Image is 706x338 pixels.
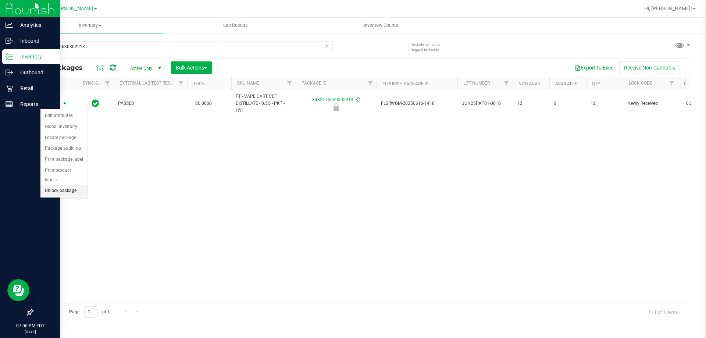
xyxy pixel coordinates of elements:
[6,21,13,29] inline-svg: Analytics
[13,68,57,77] p: Outbound
[591,100,618,107] span: 12
[18,18,163,33] a: Inventory
[592,81,600,86] a: Qty
[627,100,674,107] span: Newly Received
[237,81,259,86] a: SKU Name
[176,65,207,71] span: Bulk Actions
[13,36,57,45] p: Inbound
[463,81,490,86] a: Lot Number
[84,306,97,318] input: 1
[13,21,57,29] p: Analytics
[3,329,57,335] p: [DATE]
[40,143,88,154] li: Package audit log
[6,85,13,92] inline-svg: Retail
[518,81,551,86] a: Non-Available
[302,81,327,86] a: Package ID
[40,121,88,132] li: Global inventory
[570,61,619,74] button: Export to Excel
[364,77,377,90] a: Filter
[192,98,215,109] span: 80.0000
[381,100,453,107] span: FLSRWGM-20250616-1418
[40,154,88,165] li: Print package label
[101,77,114,90] a: Filter
[38,64,90,72] span: All Packages
[53,6,93,12] span: [PERSON_NAME]
[682,98,704,109] span: 0.2270
[517,100,545,107] span: 12
[6,100,13,108] inline-svg: Reports
[13,100,57,108] p: Reports
[13,52,57,61] p: Inventory
[354,22,408,29] span: Inventory Counts
[684,81,696,86] a: CBD%
[629,81,652,86] a: Lock Code
[32,41,333,52] input: Search Package ID, Item Name, SKU, Lot or Part Number...
[295,103,378,111] div: Newly Received
[382,81,429,86] a: Flourish Package ID
[213,22,258,29] span: Lab Results
[6,69,13,76] inline-svg: Outbound
[312,97,353,102] a: 3432176630302913
[308,18,453,33] a: Inventory Counts
[40,165,88,185] li: Print product labels
[60,99,69,109] span: select
[7,279,29,301] iframe: Resource center
[355,97,360,102] span: Sync from Compliance System
[554,100,582,107] span: 0
[63,306,116,318] span: Page of 1
[284,77,296,90] a: Filter
[83,81,111,86] a: Sync Status
[40,185,88,196] li: Unlock package
[40,132,88,143] li: Locate package
[462,100,508,107] span: JUN25PKT01-0610
[6,53,13,60] inline-svg: Inventory
[324,41,329,51] span: Clear
[40,110,88,121] li: Edit attributes
[236,93,291,114] span: FT - VAPE CART CDT DISTILLATE - 0.5G - PKT - HYI
[13,84,57,93] p: Retail
[500,77,513,90] a: Filter
[6,37,13,45] inline-svg: Inbound
[171,61,212,74] button: Bulk Actions
[92,98,99,108] span: In Sync
[120,81,177,86] a: External Lab Test Result
[644,6,692,11] span: Hi, [PERSON_NAME]!
[175,77,187,90] a: Filter
[163,18,308,33] a: Lab Results
[18,22,163,29] span: Inventory
[3,323,57,329] p: 07:06 PM EDT
[642,306,684,317] span: 1 - 1 of 1 items
[666,77,678,90] a: Filter
[193,81,205,86] a: THC%
[619,61,680,74] button: Receive Non-Cannabis
[118,100,183,107] span: PASSED
[555,81,577,86] a: Available
[412,42,449,53] span: Include items not tagged for facility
